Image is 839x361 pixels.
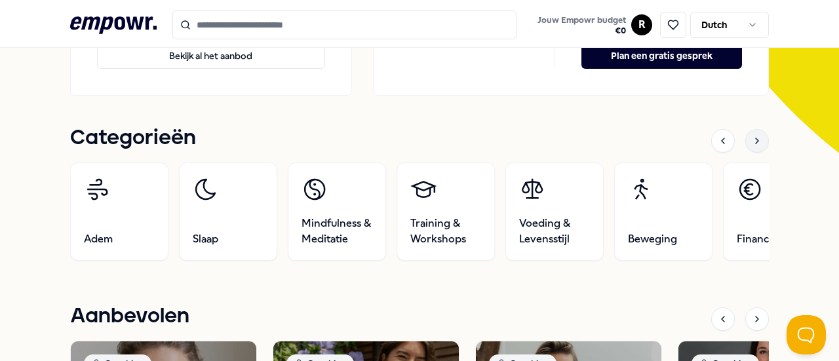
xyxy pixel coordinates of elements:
a: Slaap [179,162,277,261]
h1: Categorieën [70,122,196,155]
button: Plan een gratis gesprek [581,43,742,69]
input: Search for products, categories or subcategories [172,10,517,39]
button: Bekijk al het aanbod [97,43,325,69]
a: Financieel [723,162,821,261]
a: Training & Workshops [397,162,495,261]
a: Mindfulness & Meditatie [288,162,386,261]
span: Adem [84,231,113,247]
button: Jouw Empowr budget€0 [535,12,629,39]
span: Voeding & Levensstijl [519,216,590,247]
a: Voeding & Levensstijl [505,162,604,261]
span: Jouw Empowr budget [537,15,626,26]
span: Mindfulness & Meditatie [302,216,372,247]
span: € 0 [537,26,626,36]
h1: Aanbevolen [70,300,189,333]
iframe: Help Scout Beacon - Open [787,315,826,354]
button: R [631,14,652,35]
a: Beweging [614,162,712,261]
span: Training & Workshops [410,216,481,247]
span: Beweging [628,231,677,247]
span: Slaap [193,231,218,247]
a: Jouw Empowr budget€0 [532,11,631,39]
span: Financieel [737,231,786,247]
a: Adem [70,162,168,261]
